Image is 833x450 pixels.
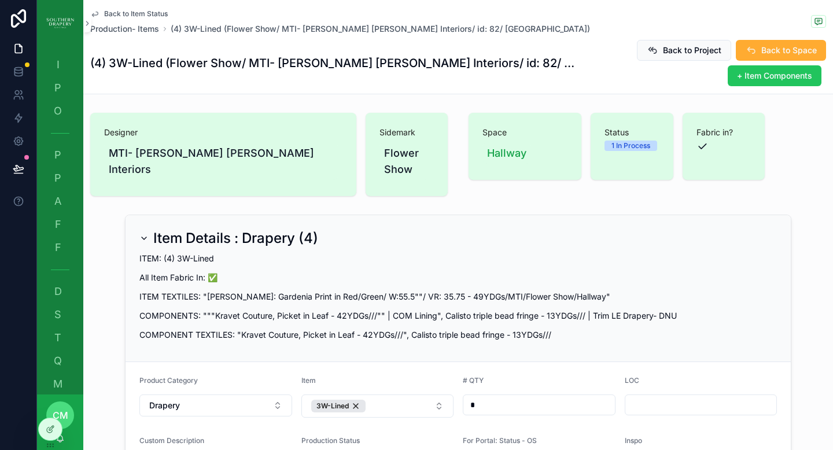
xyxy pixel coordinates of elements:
span: Hallway [487,145,526,161]
p: COMPONENT TEXTILES: "Kravet Couture, Picket in Leaf - 42YDGs///", Calisto triple bead fringe - 13... [139,329,777,341]
a: F [44,237,76,258]
span: Status [605,127,659,138]
span: Production Status [301,436,360,445]
span: For Portal: Status - OS [463,436,537,445]
button: + Item Components [728,65,821,86]
p: ITEM TEXTILES: "[PERSON_NAME]: Gardenia Print in Red/Green/ W:55.5""/ VR: 35.75 - 49YDGs/MTI/Flow... [139,290,777,303]
img: App logo [46,14,74,32]
a: S [44,304,76,325]
span: P [52,82,64,94]
span: P [52,149,64,161]
span: Designer [104,127,342,138]
span: F [52,219,64,230]
div: scrollable content [37,46,83,394]
p: COMPONENTS: """Kravet Couture, Picket in Leaf - 42YDGs///"" | COM Lining", Calisto triple bead fr... [139,309,777,322]
span: 3W-Lined [316,401,349,411]
p: ITEM: (4) 3W-Lined [139,252,777,264]
span: S [52,309,64,320]
span: Custom Description [139,436,204,445]
a: P [44,145,76,165]
a: F [44,214,76,235]
a: Q [44,351,76,371]
span: Product Category [139,376,198,385]
a: I [44,54,76,75]
a: M [44,374,76,394]
span: MTI- [PERSON_NAME] [PERSON_NAME] Interiors [109,145,333,178]
a: Production- Items [90,23,159,35]
button: Back to Project [637,40,731,61]
span: Item [301,376,316,385]
span: # QTY [463,376,484,385]
a: Back to Item Status [90,9,168,19]
span: I [52,59,64,71]
span: + Item Components [737,70,812,82]
p: All Item Fabric In: ✅ [139,271,777,283]
span: Fabric in? [696,127,751,138]
a: O [44,101,76,121]
span: Drapery [149,400,180,411]
span: Space [482,127,567,138]
span: A [52,196,64,207]
span: T [52,332,64,344]
span: O [52,105,64,117]
span: Back to Project [663,45,721,56]
span: Q [52,355,64,367]
span: P [52,172,64,184]
h1: (4) 3W-Lined (Flower Show/ MTI- [PERSON_NAME] [PERSON_NAME] Interiors/ id: 82/ [GEOGRAPHIC_DATA]) [90,55,578,71]
a: A [44,191,76,212]
span: Back to Item Status [104,9,168,19]
a: (4) 3W-Lined (Flower Show/ MTI- [PERSON_NAME] [PERSON_NAME] Interiors/ id: 82/ [GEOGRAPHIC_DATA]) [171,23,590,35]
a: D [44,281,76,302]
a: P [44,168,76,189]
a: T [44,327,76,348]
button: Select Button [301,394,454,418]
span: F [52,242,64,253]
span: M [52,378,64,390]
a: Hallway [482,143,531,164]
span: Inspo [625,436,642,445]
div: 1 In Process [611,141,650,151]
a: P [44,78,76,98]
button: Unselect 317 [311,400,366,412]
span: Back to Space [761,45,817,56]
span: cm [53,408,68,422]
span: Sidemark [379,127,434,138]
span: Flower Show [384,145,425,178]
h2: Item Details : Drapery (4) [153,229,318,248]
button: Back to Space [736,40,826,61]
button: Select Button [139,394,292,416]
span: LOC [625,376,639,385]
span: D [52,286,64,297]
